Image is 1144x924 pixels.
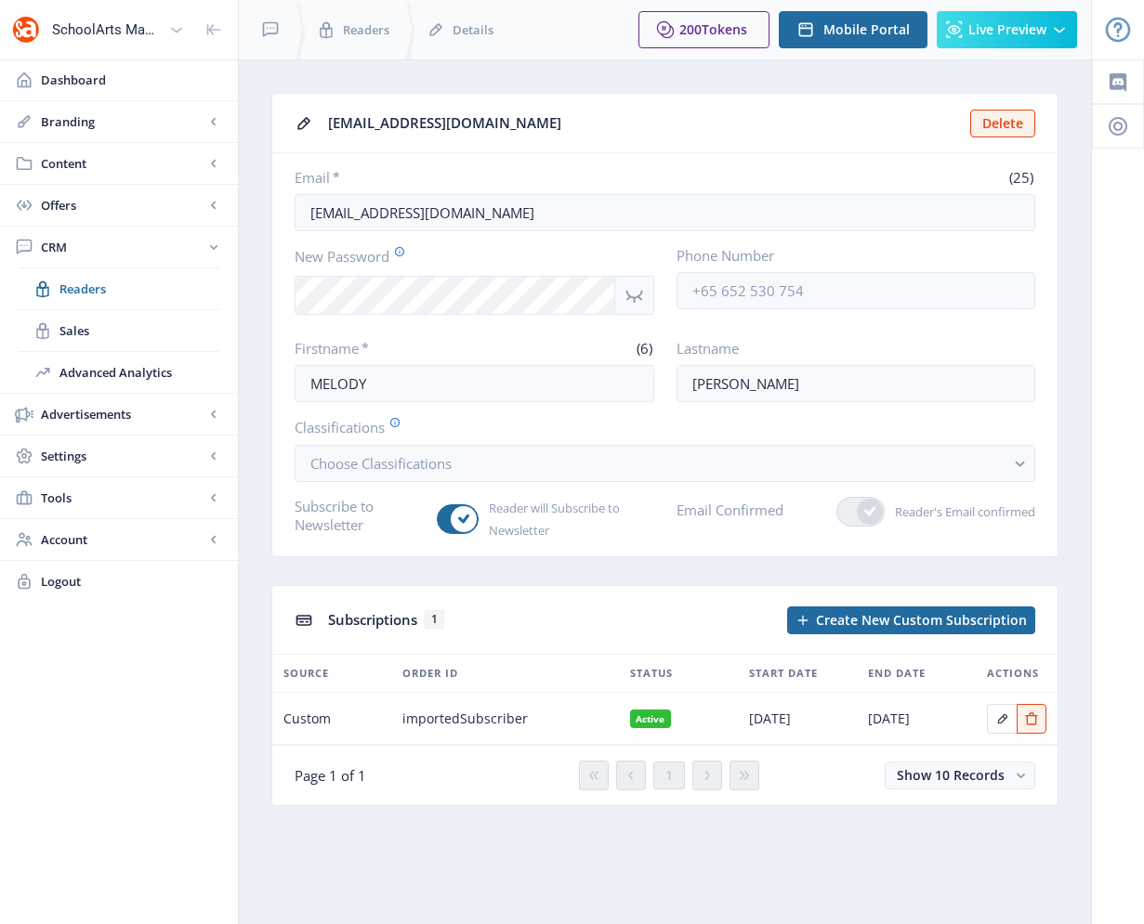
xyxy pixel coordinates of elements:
span: Status [630,662,673,684]
a: Sales [19,310,219,351]
span: Readers [343,20,389,39]
button: Live Preview [937,11,1077,48]
button: Show 10 Records [885,761,1035,789]
span: Create New Custom Subscription [816,613,1027,628]
span: (6) [634,339,654,358]
div: [EMAIL_ADDRESS][DOMAIN_NAME] [328,109,959,137]
span: Source [283,662,329,684]
span: Logout [41,572,223,591]
span: Reader will Subscribe to Newsletter [479,497,654,541]
span: Advanced Analytics [59,363,219,382]
span: Settings [41,447,204,465]
span: Dashboard [41,71,223,89]
span: Account [41,530,204,549]
label: Lastname [677,339,1021,358]
label: Phone Number [677,246,1021,265]
span: Tools [41,488,204,507]
button: Create New Custom Subscription [787,606,1035,634]
button: Mobile Portal [779,11,927,48]
a: New page [776,606,1035,634]
button: Delete [970,110,1035,137]
a: Advanced Analytics [19,352,219,393]
span: (25) [1006,168,1035,187]
button: 200Tokens [638,11,769,48]
span: Offers [41,196,204,215]
span: Tokens [702,20,747,38]
label: Firstname [295,339,467,358]
a: Edit page [987,708,1017,725]
span: Page 1 of 1 [295,766,366,785]
input: Enter reader’s lastname [677,365,1036,402]
input: Enter reader’s email [295,194,1035,231]
span: Details [453,20,493,39]
span: Choose Classifications [310,454,452,473]
span: [DATE] [868,708,910,730]
span: importedSubscriber [402,708,528,730]
span: Show 10 Records [897,766,1005,784]
span: Branding [41,112,204,131]
span: [DATE] [749,708,791,730]
div: SchoolArts Magazine [52,9,162,50]
a: Readers [19,268,219,309]
span: Order ID [402,662,458,684]
label: Email Confirmed [677,497,783,523]
span: Live Preview [968,22,1046,37]
span: End Date [868,662,926,684]
app-collection-view: Subscriptions [271,585,1059,806]
span: Readers [59,280,219,298]
label: Subscribe to Newsletter [295,497,422,534]
label: Email [295,168,658,187]
span: Start Date [749,662,818,684]
span: Actions [987,662,1039,684]
a: Edit page [1017,708,1046,725]
label: Classifications [295,417,1020,437]
button: Choose Classifications [295,445,1035,482]
span: Advertisements [41,405,204,423]
span: Mobile Portal [823,22,910,37]
input: Enter reader’s firstname [295,365,654,402]
span: Custom [283,708,331,730]
span: CRM [41,238,204,256]
nb-badge: Active [630,709,671,728]
span: Subscriptions [328,610,417,629]
span: Content [41,154,204,173]
span: Sales [59,321,219,340]
button: 1 [653,761,685,789]
input: +65 652 530 754 [677,272,1036,309]
span: 1 [425,610,444,629]
span: Reader's Email confirmed [885,501,1035,523]
label: New Password [295,246,639,267]
span: 1 [665,768,673,783]
nb-icon: Show password [615,276,654,315]
img: properties.app_icon.png [11,15,41,45]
